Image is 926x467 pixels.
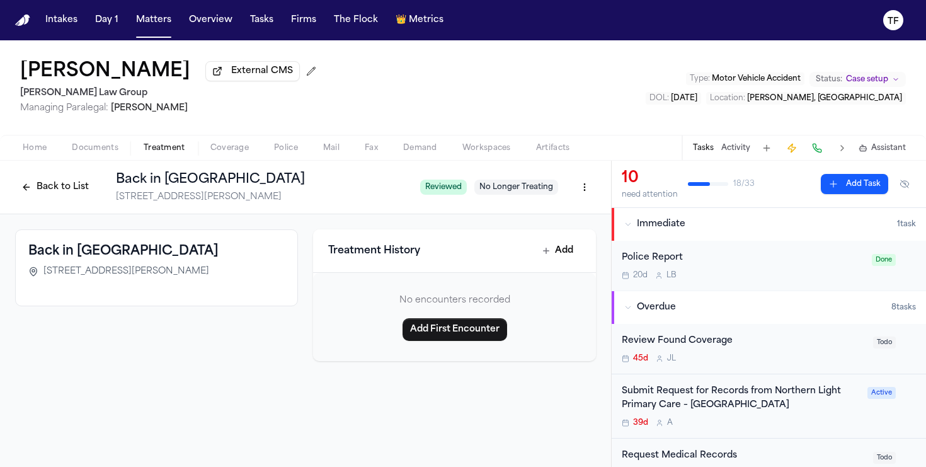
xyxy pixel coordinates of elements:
[888,17,899,26] text: TF
[809,72,906,87] button: Change status from Case setup
[706,92,906,105] button: Edit Location: Ellsworth, ME
[637,301,676,314] span: Overdue
[286,9,321,32] button: Firms
[821,174,888,194] button: Add Task
[891,303,916,313] span: 8 task s
[612,374,926,439] div: Open task: Submit Request for Records from Northern Light Primary Care – Ellsworth
[893,174,916,194] button: Hide completed tasks (⌘⇧H)
[867,387,896,399] span: Active
[23,143,47,153] span: Home
[872,254,896,266] span: Done
[649,95,669,102] span: DOL :
[90,9,123,32] button: Day 1
[783,139,801,157] button: Create Immediate Task
[612,291,926,324] button: Overdue8tasks
[116,171,410,188] h1: Back in [GEOGRAPHIC_DATA]
[667,418,673,428] span: A
[329,9,383,32] button: The Flock
[622,168,678,188] div: 10
[15,177,95,197] button: Back to List
[474,180,558,195] span: No Longer Treating
[686,72,804,85] button: Edit Type: Motor Vehicle Accident
[758,139,775,157] button: Add Task
[144,143,185,153] span: Treatment
[72,143,118,153] span: Documents
[859,143,906,153] button: Assistant
[633,354,648,364] span: 45d
[20,61,190,83] h1: [PERSON_NAME]
[612,241,926,291] div: Open task: Police Report
[622,449,866,463] div: Request Medical Records
[231,65,293,78] span: External CMS
[245,9,278,32] button: Tasks
[693,143,714,153] button: Tasks
[666,270,677,280] span: L B
[612,208,926,241] button: Immediate1task
[20,103,108,113] span: Managing Paralegal:
[671,95,697,102] span: [DATE]
[808,139,826,157] button: Make a Call
[15,14,30,26] img: Finch Logo
[535,239,581,262] button: Add
[210,143,249,153] span: Coverage
[873,337,896,349] span: Todo
[365,143,378,153] span: Fax
[622,334,866,349] div: Review Found Coverage
[391,9,449,32] button: crownMetrics
[20,86,321,101] h2: [PERSON_NAME] Law Group
[712,75,801,83] span: Motor Vehicle Accident
[622,384,860,413] div: Submit Request for Records from Northern Light Primary Care – [GEOGRAPHIC_DATA]
[667,354,676,364] span: J L
[40,9,83,32] button: Intakes
[409,14,443,26] span: Metrics
[710,95,745,102] span: Location :
[15,14,30,26] a: Home
[622,190,678,200] div: need attention
[274,143,298,153] span: Police
[846,74,888,84] span: Case setup
[313,293,596,308] p: No encounters recorded
[403,143,437,153] span: Demand
[28,243,219,260] h3: Back in [GEOGRAPHIC_DATA]
[646,92,701,105] button: Edit DOL: 2025-05-23
[612,324,926,374] div: Open task: Review Found Coverage
[633,418,648,428] span: 39d
[747,95,902,102] span: [PERSON_NAME], [GEOGRAPHIC_DATA]
[43,265,209,278] span: [STREET_ADDRESS][PERSON_NAME]
[396,14,406,26] span: crown
[690,75,710,83] span: Type :
[205,61,300,81] button: External CMS
[897,219,916,229] span: 1 task
[323,143,340,153] span: Mail
[871,143,906,153] span: Assistant
[721,143,750,153] button: Activity
[733,179,755,189] span: 18 / 33
[536,143,570,153] span: Artifacts
[633,270,648,280] span: 20d
[622,251,864,265] div: Police Report
[20,61,190,83] button: Edit matter name
[116,191,282,204] span: [STREET_ADDRESS][PERSON_NAME]
[816,74,842,84] span: Status:
[111,103,188,113] span: [PERSON_NAME]
[403,318,507,341] button: Add First Encounter
[637,218,685,231] span: Immediate
[873,452,896,464] span: Todo
[420,180,467,195] span: Reviewed
[131,9,176,32] button: Matters
[462,143,511,153] span: Workspaces
[184,9,237,32] button: Overview
[328,243,420,258] h3: Treatment History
